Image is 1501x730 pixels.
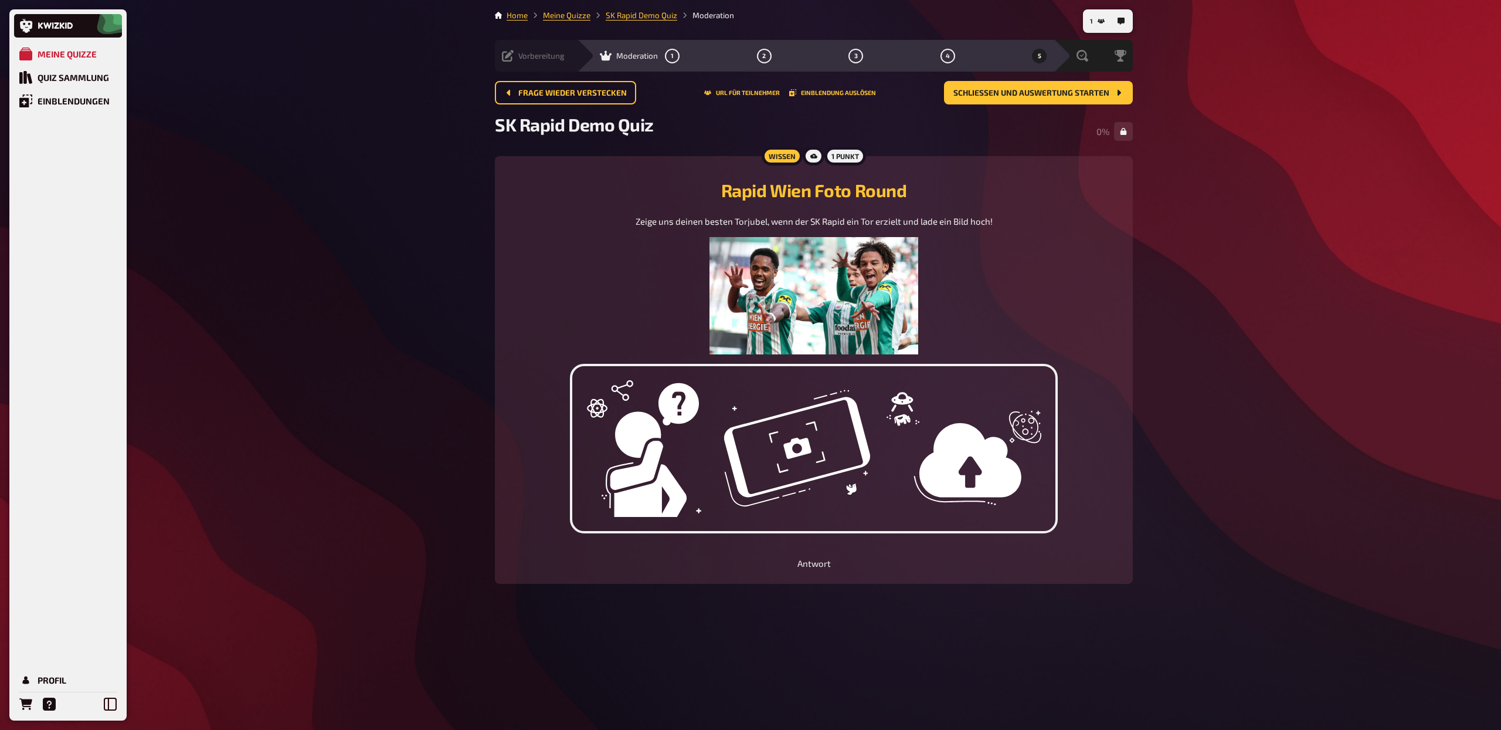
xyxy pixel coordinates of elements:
span: 4 [946,53,950,59]
a: Profil [14,668,122,692]
button: URL für Teilnehmer [704,89,780,96]
span: 3 [854,53,858,59]
li: Moderation [677,9,734,21]
button: 1 [663,46,682,65]
span: Schließen und Auswertung starten [953,89,1109,97]
div: Quiz Sammlung [38,72,109,83]
h2: Rapid Wien Foto Round [509,180,1119,201]
div: 1 Punkt [824,147,866,165]
li: Meine Quizze [528,9,590,21]
span: 1 [671,53,674,59]
span: 0 % [1096,126,1109,137]
button: 3 [847,46,865,65]
span: Moderation [616,51,658,60]
a: Einblendungen [14,89,122,113]
button: 5 [1030,46,1049,65]
button: Einblendung auslösen [789,89,876,96]
a: Home [507,11,528,20]
a: Hilfe [38,692,61,716]
a: Bestellungen [14,692,38,716]
span: 5 [1038,53,1041,59]
a: Meine Quizze [543,11,590,20]
span: SK Rapid Demo Quiz [495,114,654,135]
img: upload [570,364,1058,533]
div: Profil [38,675,66,685]
span: Frage wieder verstecken [518,89,627,97]
button: Schließen und Auswertung starten [944,81,1133,104]
a: Quiz Sammlung [14,66,122,89]
button: Frage wieder verstecken [495,81,636,104]
div: Einblendungen [38,96,110,106]
button: 2 [755,46,773,65]
button: 4 [938,46,957,65]
span: 1 [1090,18,1093,25]
li: Home [507,9,528,21]
div: Meine Quizze [38,49,97,59]
div: Wissen [762,147,803,165]
button: 1 [1085,12,1109,31]
span: 2 [762,53,766,59]
p: Antwort [509,557,1119,570]
span: Vorbereitung [518,51,565,60]
span: Zeige uns deinen besten Torjubel, wenn der SK Rapid ein Tor erzielt und lade ein Bild hoch! [636,216,993,227]
a: SK Rapid Demo Quiz [606,11,677,20]
a: Meine Quizze [14,42,122,66]
li: SK Rapid Demo Quiz [590,9,677,21]
img: image [709,237,918,354]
